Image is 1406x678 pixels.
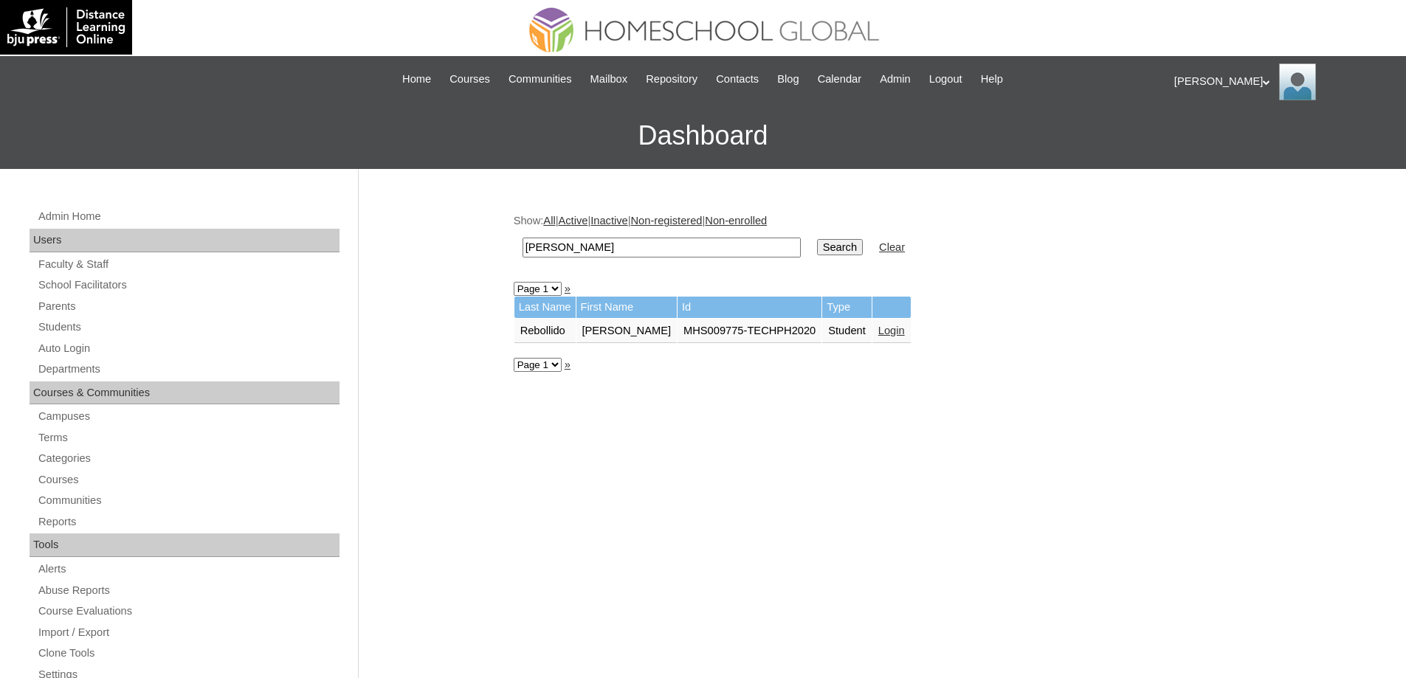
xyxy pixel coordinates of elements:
[818,71,861,88] span: Calendar
[37,581,340,600] a: Abuse Reports
[922,71,970,88] a: Logout
[7,7,125,47] img: logo-white.png
[523,238,801,257] input: Search
[37,207,340,226] a: Admin Home
[1279,63,1316,100] img: Ariane Ebuen
[37,360,340,378] a: Departments
[30,533,340,557] div: Tools
[37,297,340,316] a: Parents
[514,213,1244,266] div: Show: | | | |
[646,71,697,88] span: Repository
[37,318,340,336] a: Students
[509,71,572,88] span: Communities
[822,319,872,344] td: Student
[543,215,555,226] a: All
[449,71,490,88] span: Courses
[810,71,869,88] a: Calendar
[37,276,340,294] a: School Facilitators
[37,255,340,274] a: Faculty & Staff
[37,407,340,426] a: Campuses
[822,297,872,318] td: Type
[37,513,340,531] a: Reports
[37,644,340,663] a: Clone Tools
[395,71,438,88] a: Home
[872,71,918,88] a: Admin
[590,71,628,88] span: Mailbox
[37,602,340,620] a: Course Evaluations
[973,71,1010,88] a: Help
[777,71,799,88] span: Blog
[705,215,767,226] a: Non-enrolled
[30,229,340,252] div: Users
[770,71,806,88] a: Blog
[817,239,863,255] input: Search
[37,429,340,447] a: Terms
[576,319,678,344] td: [PERSON_NAME]
[402,71,431,88] span: Home
[565,283,571,294] a: »
[514,297,576,318] td: Last Name
[880,71,911,88] span: Admin
[37,623,340,642] a: Import / Export
[514,319,576,344] td: Rebollido
[638,71,705,88] a: Repository
[565,359,571,370] a: »
[37,339,340,358] a: Auto Login
[879,241,905,253] a: Clear
[37,491,340,510] a: Communities
[583,71,635,88] a: Mailbox
[631,215,703,226] a: Non-registered
[981,71,1003,88] span: Help
[37,560,340,578] a: Alerts
[678,297,821,318] td: Id
[501,71,579,88] a: Communities
[558,215,587,226] a: Active
[716,71,759,88] span: Contacts
[678,319,821,344] td: MHS009775-TECHPH2020
[37,449,340,468] a: Categories
[1174,63,1391,100] div: [PERSON_NAME]
[878,325,905,336] a: Login
[442,71,497,88] a: Courses
[709,71,766,88] a: Contacts
[590,215,628,226] a: Inactive
[576,297,678,318] td: First Name
[929,71,962,88] span: Logout
[37,471,340,489] a: Courses
[30,381,340,405] div: Courses & Communities
[7,103,1399,169] h3: Dashboard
